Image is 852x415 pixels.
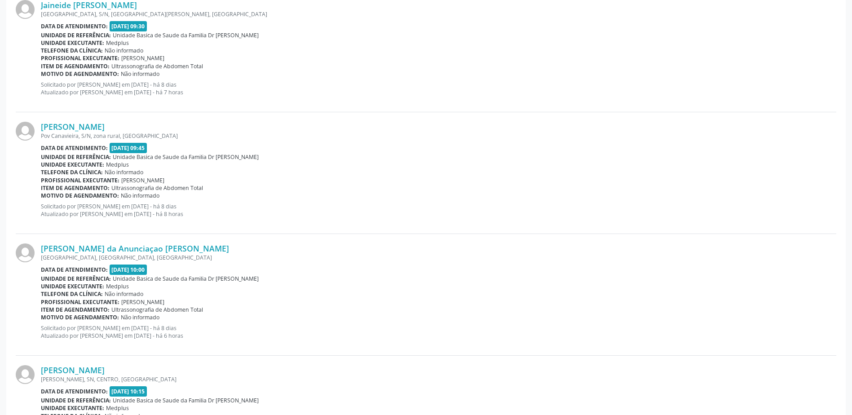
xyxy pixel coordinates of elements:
span: [PERSON_NAME] [121,54,164,62]
span: Medplus [106,404,129,412]
span: Não informado [121,70,159,78]
a: [PERSON_NAME] da Anunciaçao [PERSON_NAME] [41,243,229,253]
span: Medplus [106,39,129,47]
b: Unidade executante: [41,283,104,290]
b: Unidade de referência: [41,153,111,161]
img: img [16,122,35,141]
b: Motivo de agendamento: [41,313,119,321]
b: Unidade de referência: [41,275,111,283]
b: Unidade de referência: [41,397,111,404]
span: Não informado [105,47,143,54]
span: Unidade Basica de Saude da Familia Dr [PERSON_NAME] [113,397,259,404]
span: [PERSON_NAME] [121,298,164,306]
b: Unidade executante: [41,39,104,47]
b: Unidade executante: [41,161,104,168]
a: [PERSON_NAME] [41,122,105,132]
p: Solicitado por [PERSON_NAME] em [DATE] - há 8 dias Atualizado por [PERSON_NAME] em [DATE] - há 8 ... [41,203,836,218]
b: Data de atendimento: [41,144,108,152]
span: Medplus [106,283,129,290]
b: Unidade de referência: [41,31,111,39]
b: Data de atendimento: [41,388,108,395]
img: img [16,243,35,262]
b: Data de atendimento: [41,22,108,30]
a: [PERSON_NAME] [41,365,105,375]
b: Profissional executante: [41,54,119,62]
b: Motivo de agendamento: [41,192,119,199]
span: [DATE] 10:15 [110,386,147,397]
span: [PERSON_NAME] [121,177,164,184]
span: Ultrassonografia de Abdomen Total [111,62,203,70]
div: [GEOGRAPHIC_DATA], S/N, [GEOGRAPHIC_DATA][PERSON_NAME], [GEOGRAPHIC_DATA] [41,10,836,18]
b: Unidade executante: [41,404,104,412]
div: [PERSON_NAME], SN, CENTRO, [GEOGRAPHIC_DATA] [41,375,836,383]
span: Unidade Basica de Saude da Familia Dr [PERSON_NAME] [113,31,259,39]
b: Telefone da clínica: [41,168,103,176]
b: Item de agendamento: [41,306,110,313]
span: [DATE] 10:00 [110,265,147,275]
span: Não informado [121,192,159,199]
b: Item de agendamento: [41,62,110,70]
span: [DATE] 09:30 [110,21,147,31]
span: Medplus [106,161,129,168]
span: Ultrassonografia de Abdomen Total [111,306,203,313]
b: Telefone da clínica: [41,290,103,298]
span: Não informado [121,313,159,321]
b: Telefone da clínica: [41,47,103,54]
b: Profissional executante: [41,298,119,306]
p: Solicitado por [PERSON_NAME] em [DATE] - há 8 dias Atualizado por [PERSON_NAME] em [DATE] - há 6 ... [41,324,836,340]
img: img [16,365,35,384]
span: Unidade Basica de Saude da Familia Dr [PERSON_NAME] [113,275,259,283]
span: Unidade Basica de Saude da Familia Dr [PERSON_NAME] [113,153,259,161]
b: Data de atendimento: [41,266,108,274]
span: Não informado [105,168,143,176]
p: Solicitado por [PERSON_NAME] em [DATE] - há 8 dias Atualizado por [PERSON_NAME] em [DATE] - há 7 ... [41,81,836,96]
b: Motivo de agendamento: [41,70,119,78]
b: Item de agendamento: [41,184,110,192]
b: Profissional executante: [41,177,119,184]
span: Não informado [105,290,143,298]
div: Pov Canavieira, S/N, zona rural, [GEOGRAPHIC_DATA] [41,132,836,140]
span: Ultrassonografia de Abdomen Total [111,184,203,192]
div: [GEOGRAPHIC_DATA], [GEOGRAPHIC_DATA], [GEOGRAPHIC_DATA] [41,254,836,261]
span: [DATE] 09:45 [110,143,147,153]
